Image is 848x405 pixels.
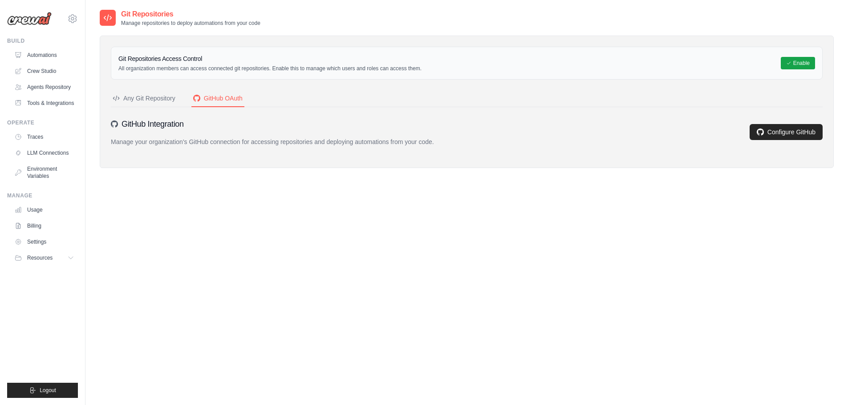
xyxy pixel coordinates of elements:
[111,90,823,107] nav: Tabs
[7,37,78,44] div: Build
[11,146,78,160] a: LLM Connections
[7,383,78,398] button: Logout
[121,20,260,27] p: Manage repositories to deploy automations from your code
[40,387,56,394] span: Logout
[121,9,260,20] h2: Git Repositories
[11,203,78,217] a: Usage
[27,254,53,261] span: Resources
[11,80,78,94] a: Agents Repository
[11,130,78,144] a: Traces
[113,94,175,103] div: Any Git Repository
[122,118,184,130] h3: GitHub Integration
[7,119,78,126] div: Operate
[11,96,78,110] a: Tools & Integrations
[750,124,823,140] a: Configure GitHub
[11,251,78,265] button: Resources
[111,90,177,107] button: Any Git Repository
[118,54,422,63] h3: Git Repositories Access Control
[11,219,78,233] a: Billing
[7,12,52,25] img: Logo
[111,137,434,146] p: Manage your organization's GitHub connection for accessing repositories and deploying automations...
[193,94,243,103] div: GitHub OAuth
[11,48,78,62] a: Automations
[11,162,78,183] a: Environment Variables
[191,90,244,107] button: GitHub OAuth
[7,192,78,199] div: Manage
[11,235,78,249] a: Settings
[781,57,815,69] button: Enable
[11,64,78,78] a: Crew Studio
[118,65,422,72] p: All organization members can access connected git repositories. Enable this to manage which users...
